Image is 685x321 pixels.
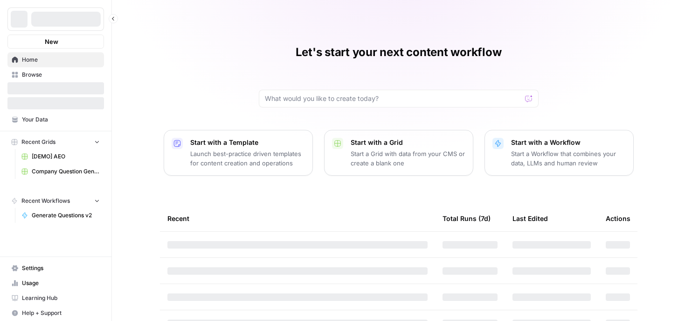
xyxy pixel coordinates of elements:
[324,130,473,176] button: Start with a GridStart a Grid with data from your CMS or create a blank one
[7,52,104,67] a: Home
[7,291,104,306] a: Learning Hub
[17,208,104,223] a: Generate Questions v2
[351,149,465,168] p: Start a Grid with data from your CMS or create a blank one
[164,130,313,176] button: Start with a TemplateLaunch best-practice driven templates for content creation and operations
[17,164,104,179] a: Company Question Generation
[21,197,70,205] span: Recent Workflows
[7,135,104,149] button: Recent Grids
[7,276,104,291] a: Usage
[606,206,630,231] div: Actions
[32,167,100,176] span: Company Question Generation
[190,138,305,147] p: Start with a Template
[22,71,100,79] span: Browse
[22,294,100,302] span: Learning Hub
[32,152,100,161] span: [DEMO] AEO
[7,112,104,127] a: Your Data
[22,279,100,287] span: Usage
[296,45,502,60] h1: Let's start your next content workflow
[265,94,521,103] input: What would you like to create today?
[511,138,626,147] p: Start with a Workflow
[17,149,104,164] a: [DEMO] AEO
[22,264,100,272] span: Settings
[7,261,104,276] a: Settings
[167,206,428,231] div: Recent
[512,206,548,231] div: Last Edited
[484,130,634,176] button: Start with a WorkflowStart a Workflow that combines your data, LLMs and human review
[7,35,104,49] button: New
[511,149,626,168] p: Start a Workflow that combines your data, LLMs and human review
[45,37,58,46] span: New
[22,115,100,124] span: Your Data
[22,309,100,317] span: Help + Support
[351,138,465,147] p: Start with a Grid
[7,306,104,321] button: Help + Support
[32,211,100,220] span: Generate Questions v2
[21,138,55,146] span: Recent Grids
[7,194,104,208] button: Recent Workflows
[443,206,491,231] div: Total Runs (7d)
[22,56,100,64] span: Home
[7,67,104,82] a: Browse
[190,149,305,168] p: Launch best-practice driven templates for content creation and operations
